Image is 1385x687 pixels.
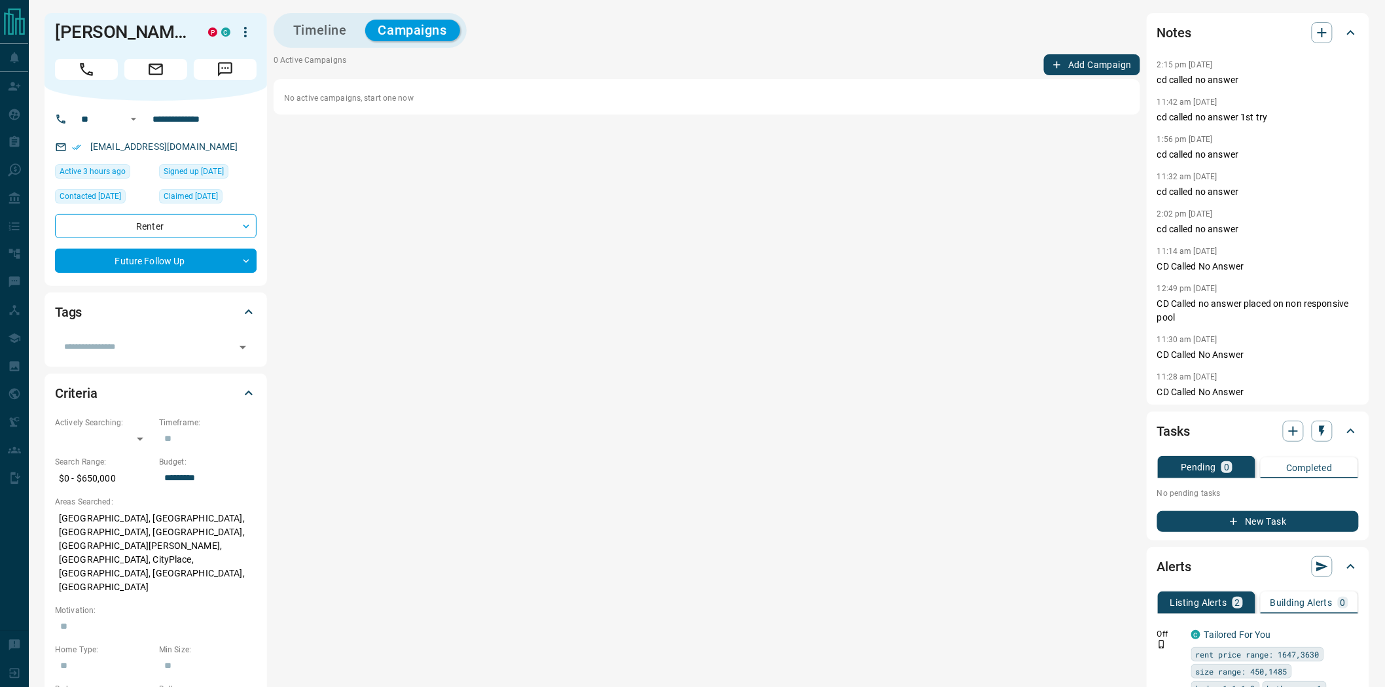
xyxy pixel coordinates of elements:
[55,249,257,273] div: Future Follow Up
[1157,73,1359,87] p: cd called no answer
[1270,598,1333,607] p: Building Alerts
[1157,297,1359,325] p: CD Called no answer placed on non responsive pool
[164,190,218,203] span: Claimed [DATE]
[159,164,257,183] div: Thu Jun 23 2016
[55,417,153,429] p: Actively Searching:
[1157,421,1190,442] h2: Tasks
[1157,335,1217,344] p: 11:30 am [DATE]
[1157,172,1217,181] p: 11:32 am [DATE]
[1157,556,1191,577] h2: Alerts
[1157,372,1217,381] p: 11:28 am [DATE]
[1157,22,1191,43] h2: Notes
[1157,551,1359,582] div: Alerts
[55,59,118,80] span: Call
[55,378,257,409] div: Criteria
[124,59,187,80] span: Email
[159,456,257,468] p: Budget:
[1157,415,1359,447] div: Tasks
[1157,148,1359,162] p: cd called no answer
[1157,284,1217,293] p: 12:49 pm [DATE]
[1157,17,1359,48] div: Notes
[1181,463,1216,472] p: Pending
[159,417,257,429] p: Timeframe:
[1157,247,1217,256] p: 11:14 am [DATE]
[1157,511,1359,532] button: New Task
[1157,97,1217,107] p: 11:42 am [DATE]
[55,605,257,616] p: Motivation:
[164,165,224,178] span: Signed up [DATE]
[280,20,360,41] button: Timeline
[55,214,257,238] div: Renter
[1044,54,1140,75] button: Add Campaign
[1286,463,1333,472] p: Completed
[1157,385,1359,399] p: CD Called No Answer
[126,111,141,127] button: Open
[208,27,217,37] div: property.ca
[55,296,257,328] div: Tags
[1170,598,1227,607] p: Listing Alerts
[72,143,81,152] svg: Email Verified
[55,644,153,656] p: Home Type:
[1157,484,1359,503] p: No pending tasks
[1157,185,1359,199] p: cd called no answer
[1157,640,1166,649] svg: Push Notification Only
[55,456,153,468] p: Search Range:
[1157,111,1359,124] p: cd called no answer 1st try
[1196,648,1320,661] span: rent price range: 1647,3630
[1196,665,1287,678] span: size range: 450,1485
[1157,628,1183,640] p: Off
[90,141,238,152] a: [EMAIL_ADDRESS][DOMAIN_NAME]
[1204,629,1271,640] a: Tailored For You
[221,27,230,37] div: condos.ca
[1224,463,1229,472] p: 0
[1191,630,1200,639] div: condos.ca
[60,165,126,178] span: Active 3 hours ago
[55,383,98,404] h2: Criteria
[284,92,1130,104] p: No active campaigns, start one now
[55,508,257,598] p: [GEOGRAPHIC_DATA], [GEOGRAPHIC_DATA], [GEOGRAPHIC_DATA], [GEOGRAPHIC_DATA], [GEOGRAPHIC_DATA][PER...
[159,644,257,656] p: Min Size:
[55,189,153,207] div: Wed Jul 30 2025
[1157,222,1359,236] p: cd called no answer
[1157,135,1213,144] p: 1:56 pm [DATE]
[365,20,460,41] button: Campaigns
[55,302,82,323] h2: Tags
[55,164,153,183] div: Wed Aug 13 2025
[159,189,257,207] div: Thu Feb 29 2024
[1235,598,1240,607] p: 2
[194,59,257,80] span: Message
[1157,60,1213,69] p: 2:15 pm [DATE]
[1157,348,1359,362] p: CD Called No Answer
[1157,209,1213,219] p: 2:02 pm [DATE]
[274,54,346,75] p: 0 Active Campaigns
[55,22,189,43] h1: [PERSON_NAME]
[1340,598,1346,607] p: 0
[55,468,153,489] p: $0 - $650,000
[55,496,257,508] p: Areas Searched:
[60,190,121,203] span: Contacted [DATE]
[1157,260,1359,273] p: CD Called No Answer
[234,338,252,357] button: Open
